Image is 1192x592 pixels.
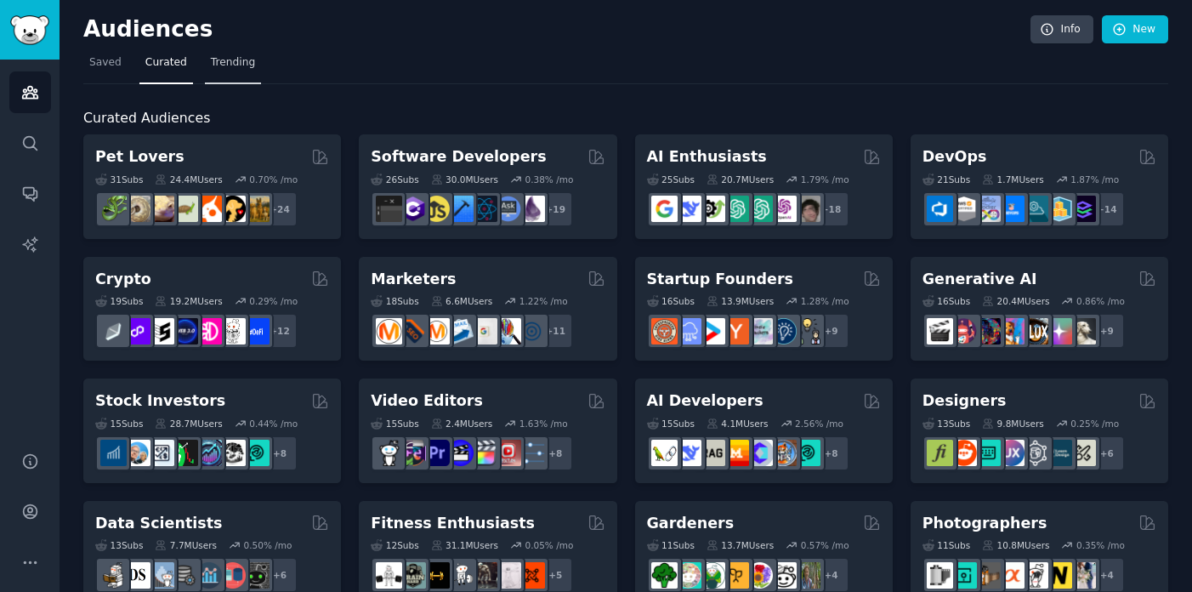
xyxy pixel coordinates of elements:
[400,562,426,589] img: GymMotivation
[124,318,150,344] img: 0xPolygon
[801,295,849,307] div: 1.28 % /mo
[770,318,797,344] img: Entrepreneurship
[249,418,298,430] div: 0.44 % /mo
[371,539,418,551] div: 12 Sub s
[83,49,128,84] a: Saved
[982,539,1049,551] div: 10.8M Users
[1022,562,1048,589] img: canon
[1089,435,1125,471] div: + 6
[95,418,143,430] div: 15 Sub s
[400,318,426,344] img: bigseo
[723,196,749,222] img: chatgpt_promptDesign
[431,174,498,185] div: 30.0M Users
[951,318,977,344] img: dalle2
[651,562,678,589] img: vegetablegardening
[1070,174,1119,185] div: 1.87 % /mo
[1070,440,1096,466] img: UX_Design
[1030,15,1093,44] a: Info
[447,196,474,222] img: iOSProgramming
[974,318,1001,344] img: deepdream
[371,146,546,168] h2: Software Developers
[95,269,151,290] h2: Crypto
[244,539,292,551] div: 0.50 % /mo
[974,562,1001,589] img: AnalogCommunity
[647,513,735,534] h2: Gardeners
[100,562,127,589] img: MachineLearning
[746,440,773,466] img: OpenSourceAI
[243,318,270,344] img: defi_
[699,440,725,466] img: Rag
[219,196,246,222] img: PetAdvice
[675,562,701,589] img: succulents
[371,390,483,412] h2: Video Editors
[471,318,497,344] img: googleads
[155,295,222,307] div: 19.2M Users
[707,174,774,185] div: 20.7M Users
[801,174,849,185] div: 1.79 % /mo
[922,390,1007,412] h2: Designers
[525,174,573,185] div: 0.38 % /mo
[211,55,255,71] span: Trending
[495,562,521,589] img: physicaltherapy
[1070,418,1119,430] div: 0.25 % /mo
[998,562,1025,589] img: SonyAlpha
[770,440,797,466] img: llmops
[1070,318,1096,344] img: DreamBooth
[495,196,521,222] img: AskComputerScience
[10,15,49,45] img: GummySearch logo
[519,562,545,589] img: personaltraining
[1070,562,1096,589] img: WeddingPhotography
[951,196,977,222] img: AWS_Certified_Experts
[371,418,418,430] div: 15 Sub s
[148,440,174,466] img: Forex
[1022,318,1048,344] img: FluxAI
[423,196,450,222] img: learnjavascript
[927,440,953,466] img: typography
[124,562,150,589] img: datascience
[746,196,773,222] img: chatgpt_prompts_
[537,313,573,349] div: + 11
[1046,562,1072,589] img: Nikon
[155,174,222,185] div: 24.4M Users
[746,562,773,589] img: flowers
[922,146,987,168] h2: DevOps
[1022,440,1048,466] img: userexperience
[95,295,143,307] div: 19 Sub s
[814,313,849,349] div: + 9
[124,196,150,222] img: ballpython
[922,295,970,307] div: 16 Sub s
[814,191,849,227] div: + 18
[243,562,270,589] img: data
[219,440,246,466] img: swingtrading
[95,513,222,534] h2: Data Scientists
[95,174,143,185] div: 31 Sub s
[447,440,474,466] img: VideoEditors
[124,440,150,466] img: ValueInvesting
[998,196,1025,222] img: DevOpsLinks
[249,295,298,307] div: 0.29 % /mo
[647,174,695,185] div: 25 Sub s
[647,269,793,290] h2: Startup Founders
[83,108,210,129] span: Curated Audiences
[707,539,774,551] div: 13.7M Users
[1089,313,1125,349] div: + 9
[814,435,849,471] div: + 8
[647,146,767,168] h2: AI Enthusiasts
[982,174,1044,185] div: 1.7M Users
[495,318,521,344] img: MarketingResearch
[262,313,298,349] div: + 12
[148,196,174,222] img: leopardgeckos
[219,562,246,589] img: datasets
[998,318,1025,344] img: sdforall
[148,318,174,344] img: ethstaker
[371,269,456,290] h2: Marketers
[148,562,174,589] img: statistics
[145,55,187,71] span: Curated
[172,196,198,222] img: turtle
[447,562,474,589] img: weightroom
[172,440,198,466] img: Trading
[95,146,184,168] h2: Pet Lovers
[651,440,678,466] img: LangChain
[723,318,749,344] img: ycombinator
[376,196,402,222] img: software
